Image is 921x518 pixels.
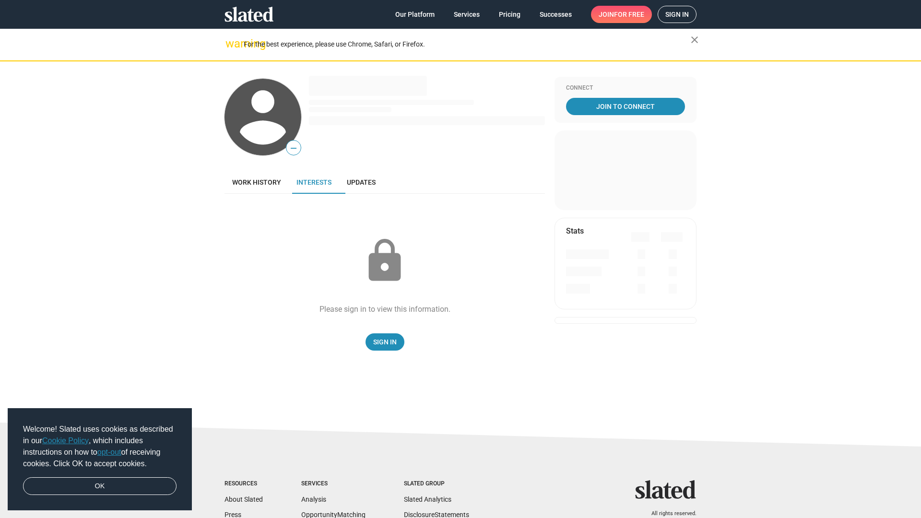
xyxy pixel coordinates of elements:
div: Resources [224,480,263,488]
div: Slated Group [404,480,469,488]
span: Services [454,6,480,23]
a: Cookie Policy [42,436,89,445]
span: Welcome! Slated uses cookies as described in our , which includes instructions on how to of recei... [23,424,177,470]
mat-icon: lock [361,237,409,285]
span: Updates [347,178,376,186]
a: Pricing [491,6,528,23]
span: Sign In [373,333,397,351]
mat-icon: warning [225,38,237,49]
a: About Slated [224,495,263,503]
div: Connect [566,84,685,92]
a: dismiss cookie message [23,477,177,495]
span: Interests [296,178,331,186]
a: Sign In [366,333,404,351]
a: Analysis [301,495,326,503]
div: Please sign in to view this information. [319,304,450,314]
a: Successes [532,6,579,23]
div: For the best experience, please use Chrome, Safari, or Firefox. [244,38,691,51]
span: — [286,142,301,154]
a: Our Platform [388,6,442,23]
a: Joinfor free [591,6,652,23]
a: Services [446,6,487,23]
span: Successes [540,6,572,23]
a: Join To Connect [566,98,685,115]
a: Work history [224,171,289,194]
div: cookieconsent [8,408,192,511]
span: Pricing [499,6,520,23]
a: Sign in [658,6,697,23]
span: for free [614,6,644,23]
a: Slated Analytics [404,495,451,503]
a: Updates [339,171,383,194]
a: Interests [289,171,339,194]
span: Our Platform [395,6,435,23]
span: Join [599,6,644,23]
span: Join To Connect [568,98,683,115]
div: Services [301,480,366,488]
mat-card-title: Stats [566,226,584,236]
span: Sign in [665,6,689,23]
span: Work history [232,178,281,186]
mat-icon: close [689,34,700,46]
a: opt-out [97,448,121,456]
